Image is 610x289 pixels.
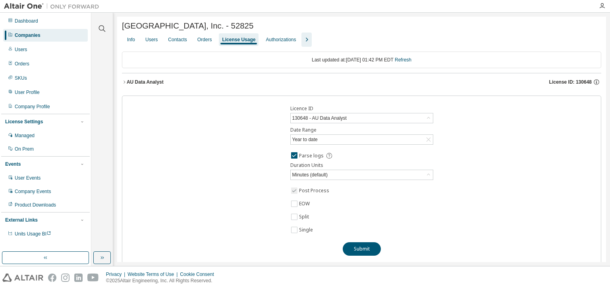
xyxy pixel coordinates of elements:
[145,36,158,43] div: Users
[15,202,56,208] div: Product Downloads
[290,127,433,133] label: Date Range
[5,119,43,125] div: License Settings
[291,170,329,179] div: Minutes (default)
[549,79,592,85] span: License ID: 130648
[106,271,127,278] div: Privacy
[222,36,255,43] div: License Usage
[299,225,315,235] label: Single
[2,274,43,282] img: altair_logo.svg
[180,271,218,278] div: Cookie Consent
[15,75,27,81] div: SKUs
[15,103,50,110] div: Company Profile
[106,278,219,284] p: © 2025 Altair Engineering, Inc. All Rights Reserved.
[48,274,56,282] img: facebook.svg
[5,161,21,167] div: Events
[15,61,29,67] div: Orders
[122,52,601,68] div: Last updated at: [DATE] 01:42 PM EDT
[290,105,433,112] label: Licence ID
[15,188,51,195] div: Company Events
[299,212,311,222] label: Split
[197,36,212,43] div: Orders
[74,274,83,282] img: linkedin.svg
[15,89,40,96] div: User Profile
[15,132,35,139] div: Managed
[343,242,381,256] button: Submit
[127,79,164,85] div: AU Data Analyst
[299,199,311,209] label: EOW
[291,170,433,180] div: Minutes (default)
[15,46,27,53] div: Users
[4,2,103,10] img: Altair One
[127,36,135,43] div: Info
[15,32,41,38] div: Companies
[122,73,601,91] button: AU Data AnalystLicense ID: 130648
[15,231,51,237] span: Units Usage BI
[127,271,180,278] div: Website Terms of Use
[299,186,331,195] label: Post Process
[87,274,99,282] img: youtube.svg
[15,175,41,181] div: User Events
[168,36,187,43] div: Contacts
[290,162,433,168] label: Duration Units
[291,135,433,144] div: Year to date
[61,274,69,282] img: instagram.svg
[266,36,296,43] div: Authorizations
[122,21,253,31] span: [GEOGRAPHIC_DATA], Inc. - 52825
[291,113,433,123] div: 130648 - AU Data Analyst
[5,217,38,223] div: External Links
[291,114,348,122] div: 130648 - AU Data Analyst
[15,146,34,152] div: On Prem
[395,57,411,63] a: Refresh
[15,18,38,24] div: Dashboard
[299,153,324,159] span: Parse logs
[291,135,319,144] div: Year to date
